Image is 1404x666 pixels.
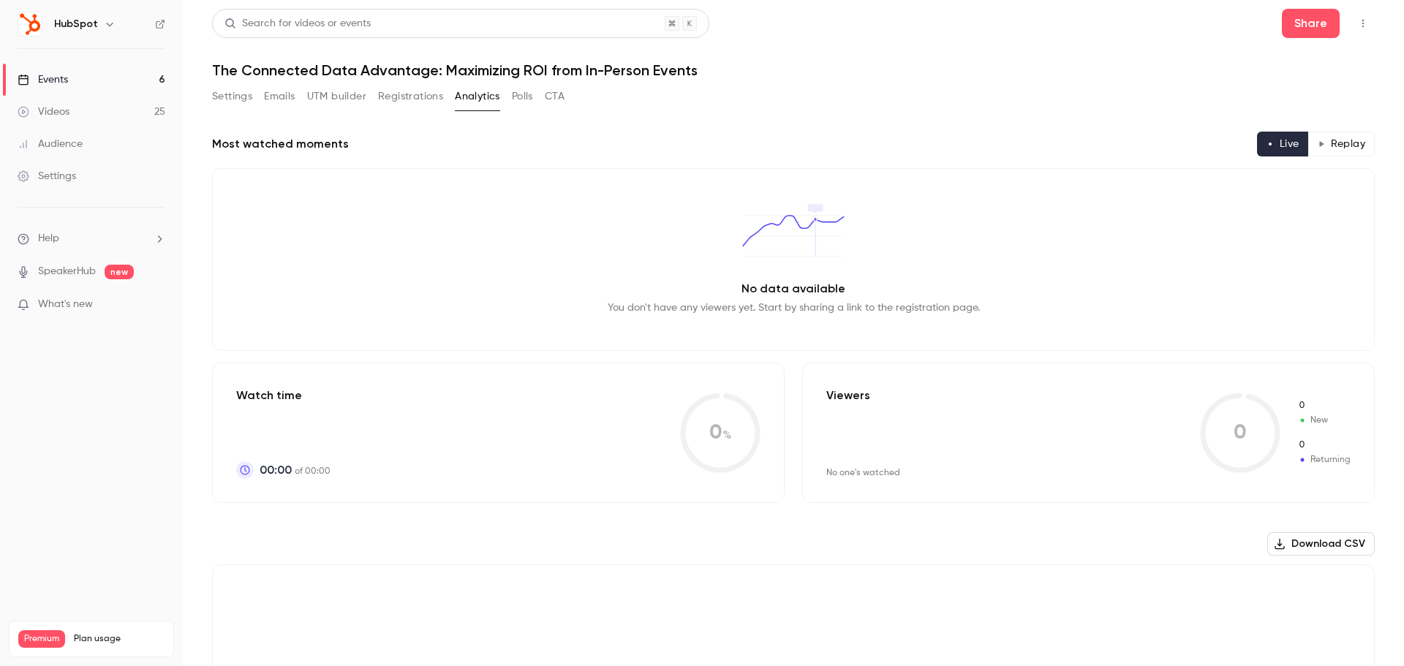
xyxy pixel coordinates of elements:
div: Search for videos or events [224,16,371,31]
p: You don't have any viewers yet. Start by sharing a link to the registration page. [608,300,980,315]
div: No one's watched [826,467,900,479]
span: Plan usage [74,633,165,645]
p: No data available [741,280,845,298]
p: of 00:00 [260,461,331,479]
button: Analytics [455,85,500,108]
span: Premium [18,630,65,648]
button: CTA [545,85,565,108]
button: Registrations [378,85,443,108]
span: Help [38,231,59,246]
span: Returning [1298,439,1351,452]
button: Live [1257,132,1309,156]
p: Viewers [826,387,870,404]
div: Settings [18,169,76,183]
span: New [1298,414,1351,427]
span: new [105,265,134,279]
h6: HubSpot [54,17,98,31]
a: SpeakerHub [38,264,96,279]
span: Returning [1298,453,1351,466]
span: New [1298,399,1351,412]
div: Videos [18,105,69,119]
button: Settings [212,85,252,108]
span: 00:00 [260,461,292,479]
button: UTM builder [307,85,366,108]
h1: The Connected Data Advantage: Maximizing ROI from In-Person Events [212,61,1375,79]
li: help-dropdown-opener [18,231,165,246]
div: Audience [18,137,83,151]
button: Share [1282,9,1340,38]
button: Emails [264,85,295,108]
h2: Most watched moments [212,135,349,153]
iframe: Noticeable Trigger [148,298,165,311]
p: Watch time [236,387,331,404]
button: Polls [512,85,533,108]
span: What's new [38,297,93,312]
button: Replay [1308,132,1375,156]
button: Download CSV [1267,532,1375,556]
div: Events [18,72,68,87]
img: HubSpot [18,12,42,36]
